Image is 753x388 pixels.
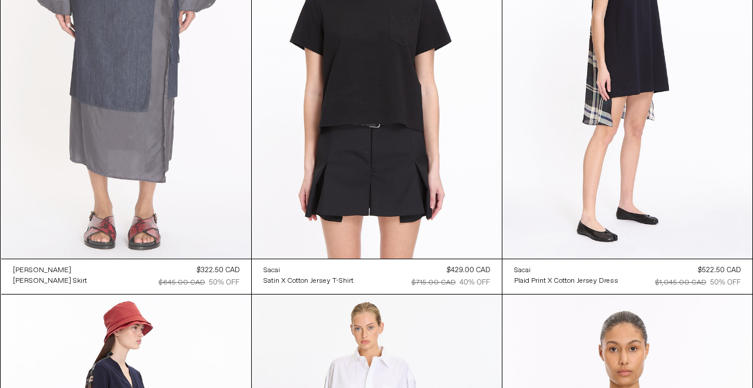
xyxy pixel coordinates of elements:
div: Sacai [264,266,280,276]
div: Sacai [514,266,531,276]
a: Satin x Cotton Jersey T-Shirt [264,276,354,286]
div: $429.00 CAD [447,265,490,276]
div: $522.50 CAD [698,265,741,276]
a: Sacai [514,265,618,276]
div: 50% OFF [209,277,239,288]
div: 40% OFF [459,277,490,288]
a: [PERSON_NAME] Skirt [13,276,87,286]
div: [PERSON_NAME] [13,266,71,276]
div: 50% OFF [710,277,741,288]
div: $715.00 CAD [412,277,456,288]
a: Sacai [264,265,354,276]
div: $645.00 CAD [159,277,205,288]
a: Plaid Print x Cotton Jersey Dress [514,276,618,286]
div: $1,045.00 CAD [655,277,707,288]
a: [PERSON_NAME] [13,265,87,276]
div: $322.50 CAD [196,265,239,276]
